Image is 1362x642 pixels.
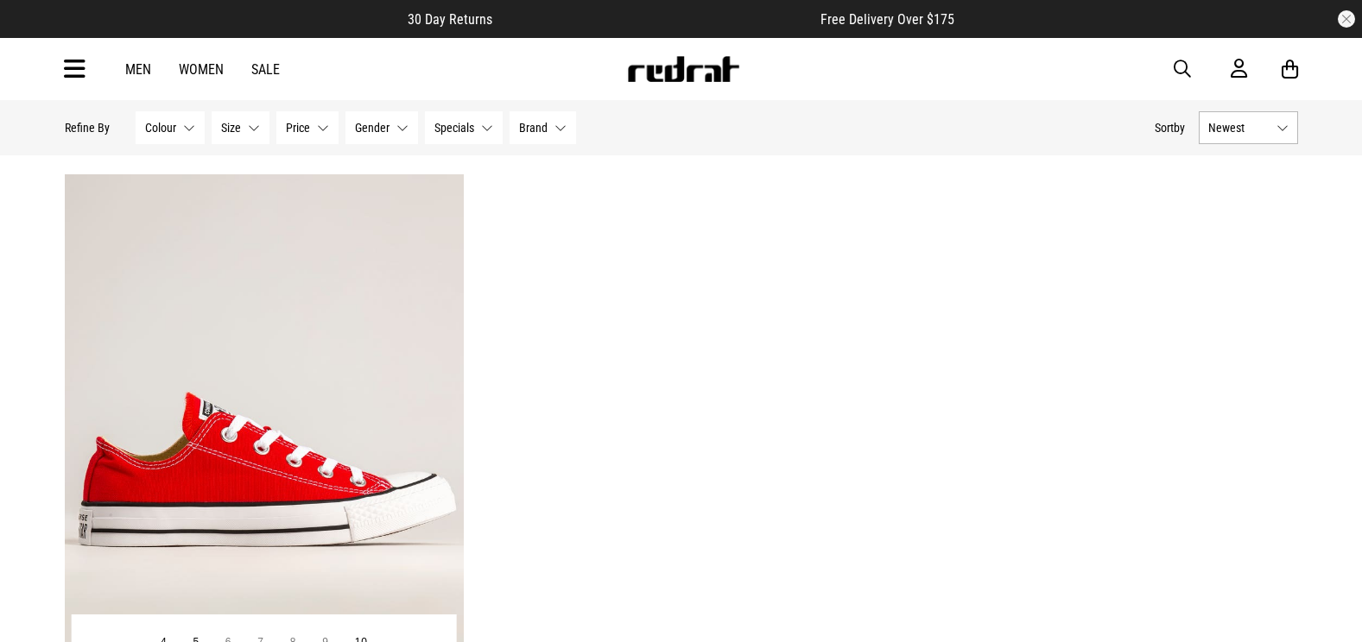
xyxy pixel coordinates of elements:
span: Brand [519,121,548,135]
button: Specials [425,111,503,144]
button: Open LiveChat chat widget [14,7,66,59]
a: Sale [251,61,280,78]
button: Newest [1199,111,1298,144]
span: Colour [145,121,176,135]
button: Size [212,111,269,144]
span: 30 Day Returns [408,11,492,28]
span: Price [286,121,310,135]
span: Specials [434,121,474,135]
button: Price [276,111,339,144]
span: Newest [1208,121,1270,135]
a: Men [125,61,151,78]
button: Gender [345,111,418,144]
span: by [1174,121,1185,135]
img: Redrat logo [626,56,740,82]
p: Refine By [65,121,110,135]
button: Colour [136,111,205,144]
span: Free Delivery Over $175 [820,11,954,28]
button: Brand [510,111,576,144]
button: Sortby [1155,117,1185,138]
span: Gender [355,121,390,135]
iframe: Customer reviews powered by Trustpilot [527,10,786,28]
span: Size [221,121,241,135]
a: Women [179,61,224,78]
